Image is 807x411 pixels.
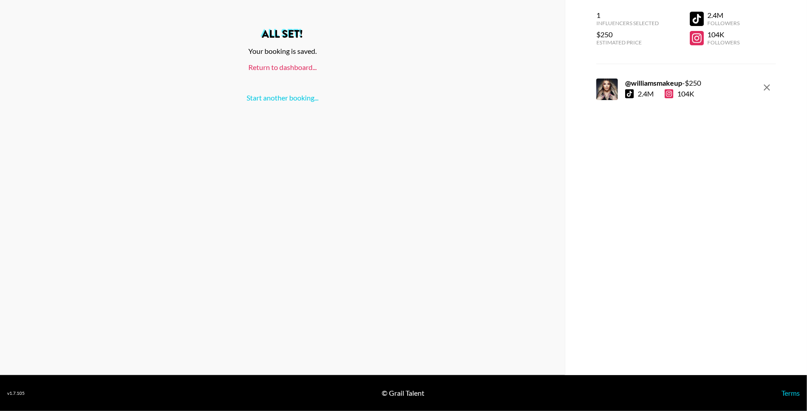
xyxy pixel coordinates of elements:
[596,20,659,26] div: Influencers Selected
[7,47,558,56] div: Your booking is saved.
[665,89,694,98] div: 104K
[708,30,740,39] div: 104K
[596,30,659,39] div: $250
[708,20,740,26] div: Followers
[625,79,701,87] div: - $ 250
[708,11,740,20] div: 2.4M
[596,39,659,46] div: Estimated Price
[248,63,317,71] a: Return to dashboard...
[596,11,659,20] div: 1
[625,79,682,87] strong: @ williamsmakeup
[7,390,25,396] div: v 1.7.105
[382,389,424,398] div: © Grail Talent
[638,89,654,98] div: 2.4M
[758,79,776,96] button: remove
[247,93,318,102] a: Start another booking...
[781,389,800,397] a: Terms
[7,29,558,39] h2: All set!
[708,39,740,46] div: Followers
